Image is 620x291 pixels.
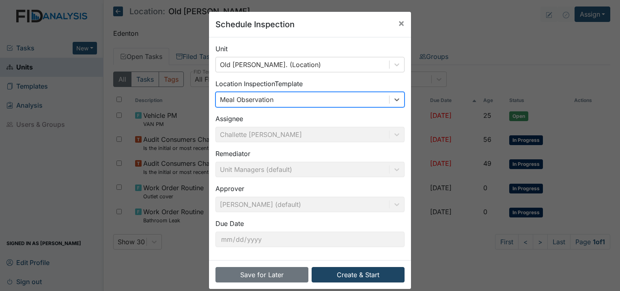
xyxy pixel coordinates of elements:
label: Assignee [215,114,243,124]
label: Remediator [215,149,250,159]
label: Unit [215,44,228,54]
button: Create & Start [312,267,405,282]
label: Approver [215,184,244,193]
label: Due Date [215,219,244,228]
button: Save for Later [215,267,308,282]
div: Meal Observation [220,95,273,104]
h5: Schedule Inspection [215,18,295,30]
div: Old [PERSON_NAME]. (Location) [220,60,321,69]
label: Location Inspection Template [215,79,303,89]
span: × [398,17,405,29]
button: Close [392,12,411,35]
